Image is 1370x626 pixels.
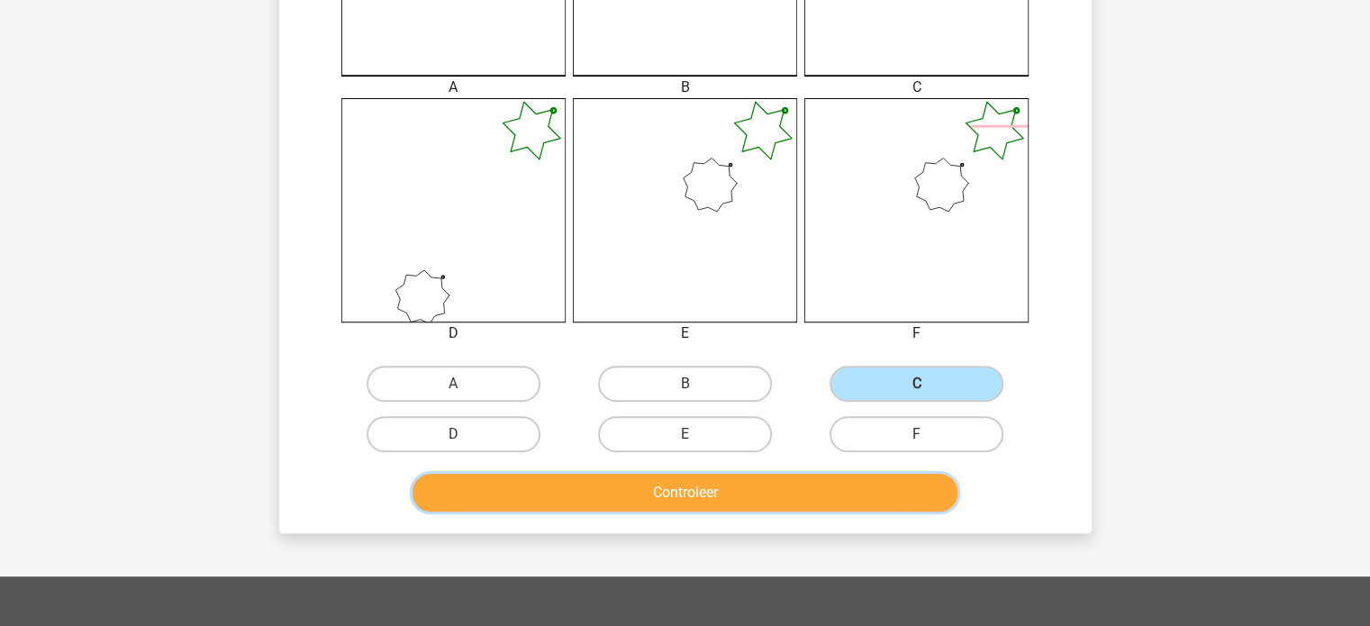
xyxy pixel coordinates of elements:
div: B [559,77,811,98]
label: D [367,416,540,452]
label: B [598,366,772,402]
div: D [328,322,579,344]
label: F [830,416,1003,452]
div: A [328,77,579,98]
label: C [830,366,1003,402]
button: Controleer [413,474,957,512]
label: E [598,416,772,452]
div: F [791,322,1042,344]
label: A [367,366,540,402]
div: E [559,322,811,344]
div: C [791,77,1042,98]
